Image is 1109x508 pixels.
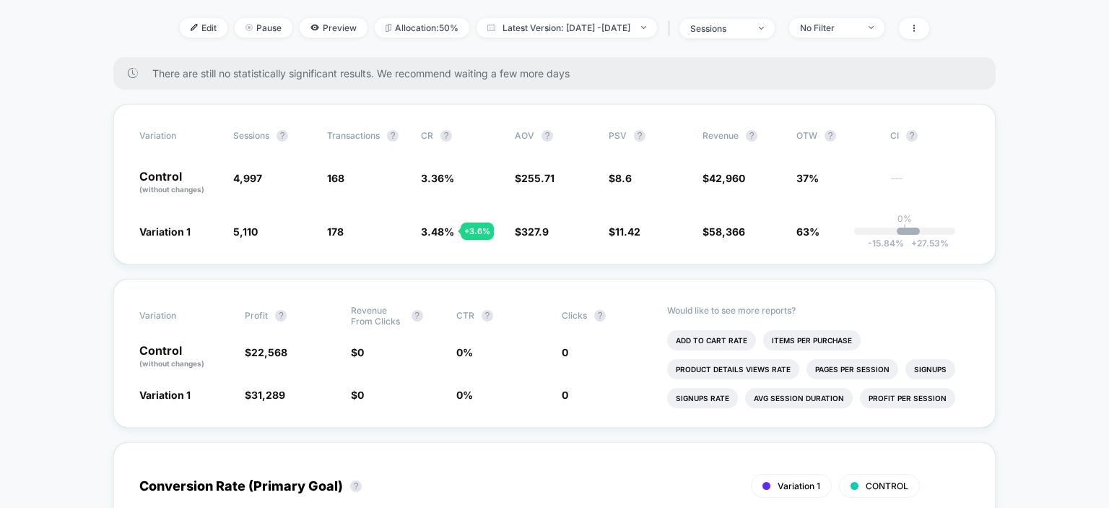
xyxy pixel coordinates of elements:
[456,389,473,401] span: 0 %
[905,359,955,379] li: Signups
[890,174,970,195] span: ---
[904,238,949,249] span: 27.53 %
[245,24,253,31] img: end
[180,18,227,38] span: Edit
[387,130,399,142] button: ?
[245,310,268,321] span: Profit
[245,346,287,358] span: $
[911,238,917,249] span: +
[487,24,495,31] img: calendar
[796,172,819,184] span: 37%
[456,346,473,358] span: 0 %
[903,224,906,235] p: |
[327,172,344,184] span: 168
[615,225,640,238] span: 11.42
[615,172,632,184] span: 8.6
[703,172,745,184] span: $
[245,389,285,401] span: $
[421,225,454,238] span: 3.48 %
[350,481,362,492] button: ?
[796,130,876,142] span: OTW
[890,130,970,142] span: CI
[641,26,646,29] img: end
[709,172,745,184] span: 42,960
[860,388,955,408] li: Profit Per Session
[440,130,452,142] button: ?
[251,346,287,358] span: 22,568
[375,18,469,38] span: Allocation: 50%
[609,172,632,184] span: $
[139,225,191,238] span: Variation 1
[562,346,568,358] span: 0
[233,172,262,184] span: 4,997
[667,330,756,350] li: Add To Cart Rate
[634,130,645,142] button: ?
[327,225,344,238] span: 178
[233,130,269,141] span: Sessions
[139,345,230,369] p: Control
[327,130,380,141] span: Transactions
[594,310,606,322] button: ?
[515,172,554,184] span: $
[139,305,219,327] span: Variation
[667,359,799,379] li: Product Details Views Rate
[521,172,554,184] span: 255.71
[796,225,819,238] span: 63%
[421,130,433,141] span: CR
[357,346,364,358] span: 0
[778,481,820,491] span: Variation 1
[703,225,745,238] span: $
[759,27,764,30] img: end
[482,310,493,322] button: ?
[139,130,219,142] span: Variation
[515,130,534,141] span: AOV
[906,130,918,142] button: ?
[515,225,549,238] span: $
[139,185,204,194] span: (without changes)
[477,18,657,38] span: Latest Version: [DATE] - [DATE]
[745,388,853,408] li: Avg Session Duration
[386,24,391,32] img: rebalance
[191,24,198,31] img: edit
[746,130,757,142] button: ?
[866,481,908,491] span: CONTROL
[351,389,364,401] span: $
[233,225,258,238] span: 5,110
[277,130,288,142] button: ?
[868,238,904,249] span: -15.84 %
[152,67,967,79] span: There are still no statistically significant results. We recommend waiting a few more days
[562,389,568,401] span: 0
[800,22,858,33] div: No Filter
[869,26,874,29] img: end
[412,310,423,322] button: ?
[456,310,474,321] span: CTR
[690,23,748,34] div: sessions
[357,389,364,401] span: 0
[806,359,898,379] li: Pages Per Session
[275,310,287,322] button: ?
[609,130,627,141] span: PSV
[763,330,861,350] li: Items Per Purchase
[664,18,679,39] span: |
[703,130,739,141] span: Revenue
[351,346,364,358] span: $
[609,225,640,238] span: $
[300,18,368,38] span: Preview
[235,18,292,38] span: Pause
[542,130,553,142] button: ?
[667,305,970,316] p: Would like to see more reports?
[139,171,219,195] p: Control
[521,225,549,238] span: 327.9
[461,223,494,240] div: + 3.6 %
[421,172,454,184] span: 3.36 %
[897,213,912,224] p: 0%
[562,310,587,321] span: Clicks
[139,389,191,401] span: Variation 1
[667,388,738,408] li: Signups Rate
[709,225,745,238] span: 58,366
[251,389,285,401] span: 31,289
[139,359,204,368] span: (without changes)
[825,130,836,142] button: ?
[351,305,404,327] span: Revenue From Clicks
